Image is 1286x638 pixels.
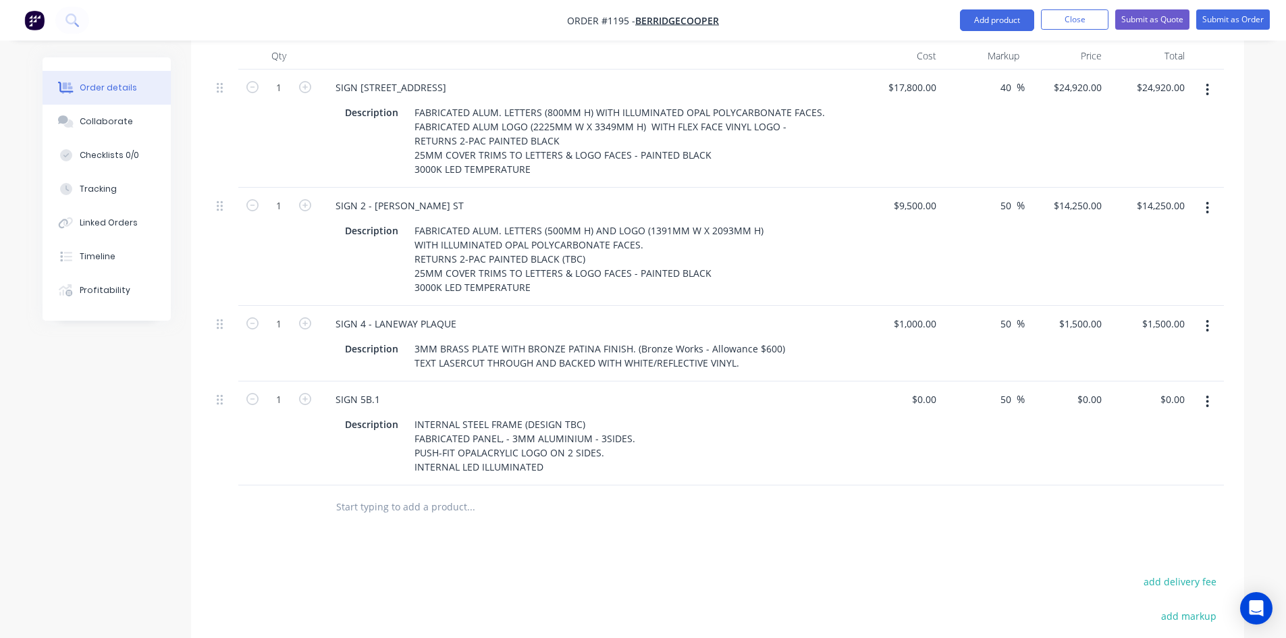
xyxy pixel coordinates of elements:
[635,14,719,27] a: Berridgecooper
[859,43,942,70] div: Cost
[80,284,130,296] div: Profitability
[1240,592,1272,624] div: Open Intercom Messenger
[1017,392,1025,407] span: %
[409,103,833,179] div: FABRICATED ALUM. LETTERS (800MM H) WITH ILLUMINATED OPAL POLYCARBONATE FACES. FABRICATED ALUM LOG...
[43,273,171,307] button: Profitability
[1017,80,1025,95] span: %
[43,138,171,172] button: Checklists 0/0
[80,217,138,229] div: Linked Orders
[340,221,404,240] div: Description
[24,10,45,30] img: Factory
[1107,43,1190,70] div: Total
[942,43,1025,70] div: Markup
[1025,43,1108,70] div: Price
[325,390,391,409] div: SIGN 5B.1
[409,339,791,373] div: 3MM BRASS PLATE WITH BRONZE PATINA FINISH. (Bronze Works - Allowance $600) TEXT LASERCUT THROUGH ...
[43,206,171,240] button: Linked Orders
[567,14,635,27] span: Order #1195 -
[43,172,171,206] button: Tracking
[1137,573,1224,591] button: add delivery fee
[80,183,117,195] div: Tracking
[340,103,404,122] div: Description
[325,196,475,215] div: SIGN 2 - [PERSON_NAME] ST
[325,314,467,334] div: SIGN 4 - LANEWAY PLAQUE
[43,105,171,138] button: Collaborate
[409,221,769,297] div: FABRICATED ALUM. LETTERS (500MM H) AND LOGO (1391MM W X 2093MM H) WITH ILLUMINATED OPAL POLYCARBO...
[1041,9,1108,30] button: Close
[1115,9,1189,30] button: Submit as Quote
[80,149,139,161] div: Checklists 0/0
[238,43,319,70] div: Qty
[80,115,133,128] div: Collaborate
[1196,9,1270,30] button: Submit as Order
[960,9,1034,31] button: Add product
[409,415,643,477] div: INTERNAL STEEL FRAME (DESIGN TBC) FABRICATED PANEL, - 3MM ALUMINIUM - 3SIDES. PUSH-FIT OPALACRYLI...
[1154,607,1224,625] button: add markup
[1017,316,1025,331] span: %
[340,339,404,358] div: Description
[43,71,171,105] button: Order details
[80,250,115,263] div: Timeline
[43,240,171,273] button: Timeline
[340,415,404,434] div: Description
[80,82,137,94] div: Order details
[325,78,457,97] div: SIGN [STREET_ADDRESS]
[336,494,606,521] input: Start typing to add a product...
[1017,198,1025,213] span: %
